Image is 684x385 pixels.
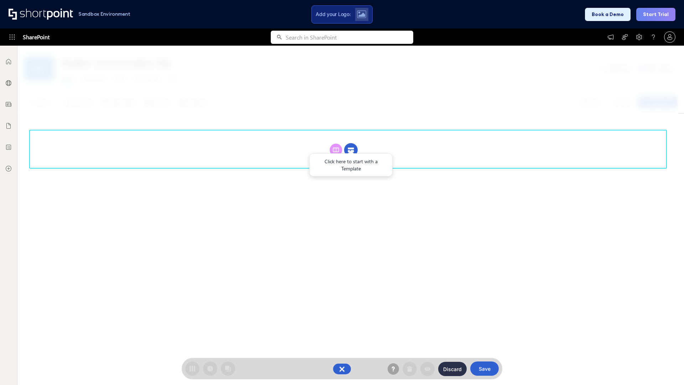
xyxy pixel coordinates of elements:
[78,12,130,16] h1: Sandbox Environment
[585,8,631,21] button: Book a Demo
[357,10,366,18] img: Upload logo
[636,8,675,21] button: Start Trial
[438,362,467,376] button: Discard
[648,351,684,385] iframe: Chat Widget
[286,31,413,44] input: Search in SharePoint
[316,11,351,17] span: Add your Logo:
[470,361,499,376] button: Save
[23,29,50,46] span: SharePoint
